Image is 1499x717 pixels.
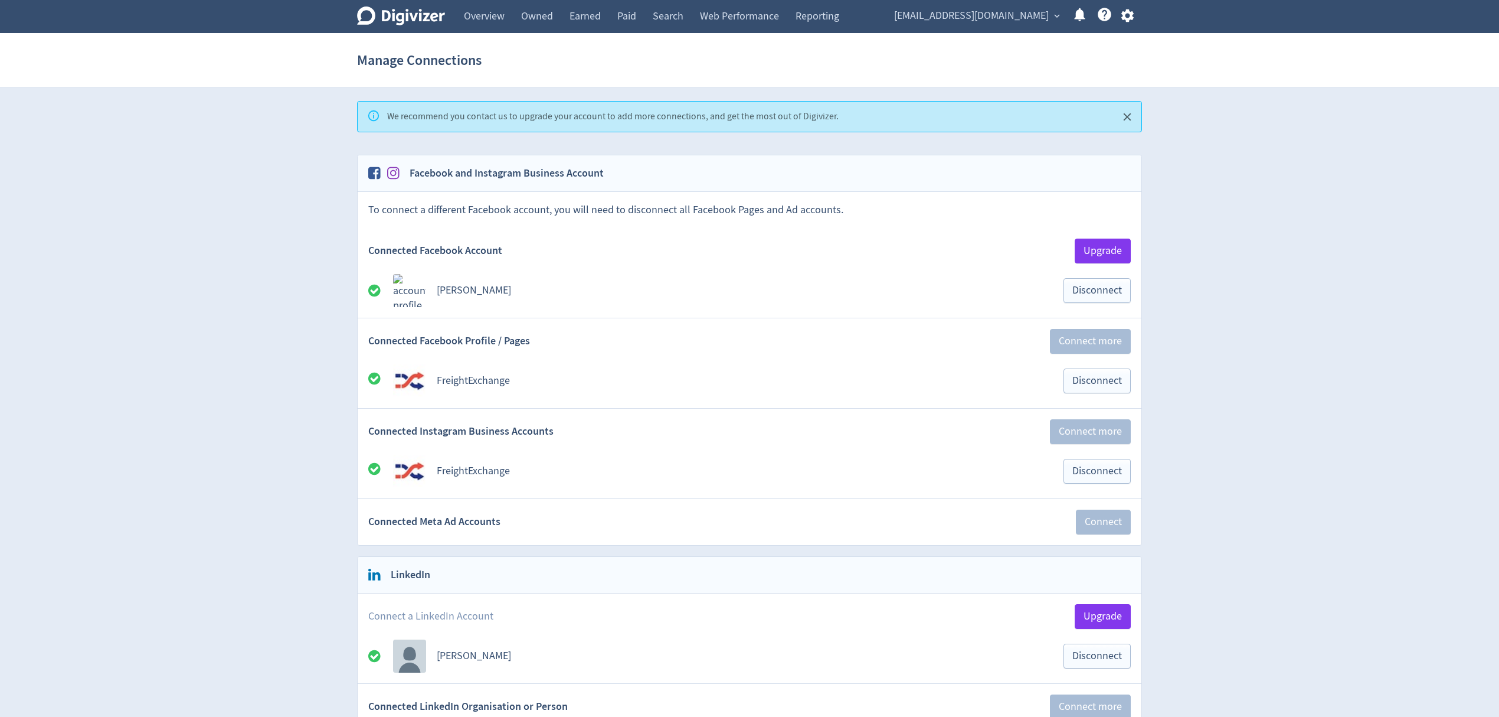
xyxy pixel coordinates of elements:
[1052,11,1062,21] span: expand_more
[1063,278,1131,303] button: Disconnect
[1063,644,1131,669] button: Disconnect
[1072,285,1122,296] span: Disconnect
[1072,376,1122,386] span: Disconnect
[437,374,510,387] a: FreightExchange
[1063,369,1131,393] button: Disconnect
[393,640,426,673] img: account profile
[368,243,502,258] span: Connected Facebook Account
[1050,419,1131,444] button: Connect more
[1059,426,1122,437] span: Connect more
[368,462,393,480] div: All good
[1075,604,1131,629] button: Upgrade
[368,609,493,624] span: Connect a LinkedIn Account
[393,274,426,307] img: account profile
[401,166,604,181] h2: Facebook and Instagram Business Account
[1118,107,1137,127] button: Close
[894,6,1049,25] span: [EMAIL_ADDRESS][DOMAIN_NAME]
[1075,239,1131,263] button: Upgrade
[437,649,511,663] a: [PERSON_NAME]
[368,514,500,529] span: Connected Meta Ad Accounts
[437,464,510,478] a: FreightExchange
[1050,329,1131,354] button: Connect more
[1059,336,1122,347] span: Connect more
[437,283,511,297] a: [PERSON_NAME]
[1084,246,1122,256] span: Upgrade
[1072,466,1122,477] span: Disconnect
[382,568,430,582] h2: LinkedIn
[1072,651,1122,661] span: Disconnect
[368,371,393,390] div: All good
[368,334,530,348] span: Connected Facebook Profile / Pages
[357,41,482,79] h1: Manage Connections
[368,699,568,714] span: Connected LinkedIn Organisation or Person
[1063,459,1131,484] button: Disconnect
[393,364,426,397] img: Avatar for FreightExchange
[368,424,554,439] span: Connected Instagram Business Accounts
[1084,611,1122,622] span: Upgrade
[387,105,839,128] div: We recommend you contact us to upgrade your account to add more connections, and get the most out...
[890,6,1063,25] button: [EMAIL_ADDRESS][DOMAIN_NAME]
[393,455,426,488] img: Avatar for FreightExchange
[1076,510,1131,535] button: Connect
[1085,517,1122,527] span: Connect
[1059,702,1122,712] span: Connect more
[358,192,1141,228] div: To connect a different Facebook account, you will need to disconnect all Facebook Pages and Ad ac...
